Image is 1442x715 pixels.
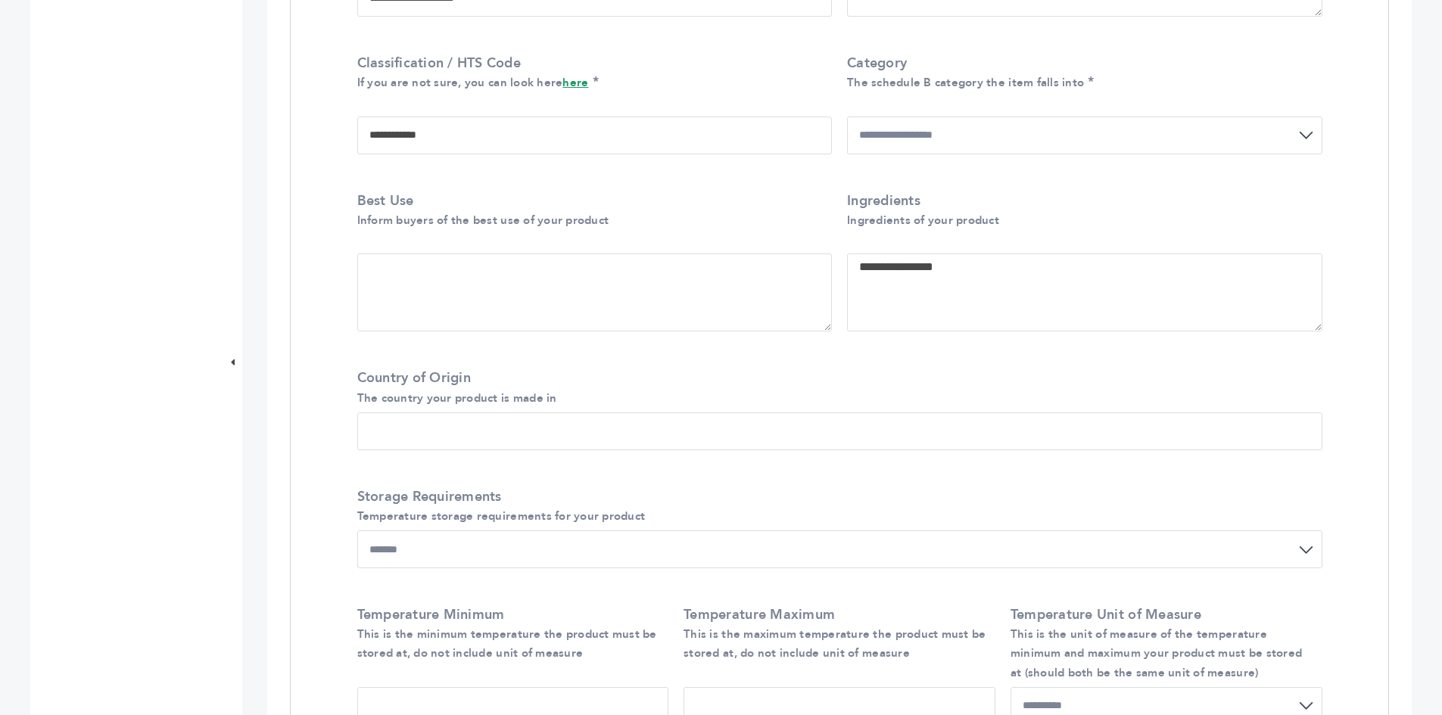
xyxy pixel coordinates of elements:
label: Temperature Minimum [357,605,662,663]
label: Best Use [357,191,825,229]
small: This is the maximum temperature the product must be stored at, do not include unit of measure [684,626,986,661]
small: Ingredients of your product [847,213,999,228]
label: Category [847,54,1315,92]
label: Temperature Unit of Measure [1011,605,1315,682]
label: Country of Origin [357,368,1315,406]
small: Inform buyers of the best use of your product [357,213,609,228]
small: Temperature storage requirements for your product [357,508,646,524]
label: Temperature Maximum [684,605,988,663]
a: here [562,75,588,90]
small: This is the unit of measure of the temperature minimum and maximum your product must be stored at... [1011,626,1302,679]
label: Storage Requirements [357,487,1315,525]
small: The schedule B category the item falls into [847,75,1084,90]
small: The country your product is made in [357,390,557,406]
small: If you are not sure, you can look here [357,75,589,90]
label: Ingredients [847,191,1315,229]
label: Classification / HTS Code [357,54,825,92]
small: This is the minimum temperature the product must be stored at, do not include unit of measure [357,626,657,661]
